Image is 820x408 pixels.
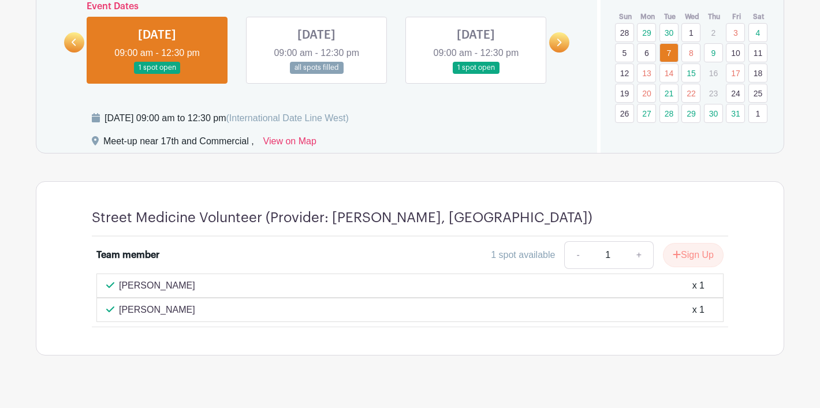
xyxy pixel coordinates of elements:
[96,248,159,262] div: Team member
[659,63,679,83] a: 14
[692,279,705,293] div: x 1
[659,84,679,103] a: 21
[703,11,726,23] th: Thu
[614,11,637,23] th: Sun
[615,43,634,62] a: 5
[681,104,700,123] a: 29
[681,23,700,42] a: 1
[663,243,724,267] button: Sign Up
[748,63,767,83] a: 18
[725,11,748,23] th: Fri
[704,24,723,42] p: 2
[704,43,723,62] a: 9
[564,241,591,269] a: -
[748,104,767,123] a: 1
[726,84,745,103] a: 24
[226,113,348,123] span: (International Date Line West)
[726,43,745,62] a: 10
[659,11,681,23] th: Tue
[659,23,679,42] a: 30
[615,84,634,103] a: 19
[681,63,700,83] a: 15
[615,23,634,42] a: 28
[636,11,659,23] th: Mon
[726,104,745,123] a: 31
[105,111,349,125] div: [DATE] 09:00 am to 12:30 pm
[681,11,703,23] th: Wed
[637,63,656,83] a: 13
[491,248,555,262] div: 1 spot available
[84,1,549,12] h6: Event Dates
[704,84,723,102] p: 23
[681,84,700,103] a: 22
[704,104,723,123] a: 30
[263,134,316,153] a: View on Map
[637,23,656,42] a: 29
[748,84,767,103] a: 25
[692,303,705,317] div: x 1
[748,43,767,62] a: 11
[659,104,679,123] a: 28
[615,63,634,83] a: 12
[119,303,195,317] p: [PERSON_NAME]
[637,84,656,103] a: 20
[748,23,767,42] a: 4
[681,43,700,62] a: 8
[659,43,679,62] a: 7
[615,104,634,123] a: 26
[726,23,745,42] a: 3
[704,64,723,82] p: 16
[92,209,592,226] h4: Street Medicine Volunteer (Provider: [PERSON_NAME], [GEOGRAPHIC_DATA])
[726,63,745,83] a: 17
[119,279,195,293] p: [PERSON_NAME]
[103,134,254,153] div: Meet-up near 17th and Commercial ,
[625,241,654,269] a: +
[748,11,770,23] th: Sat
[637,43,656,62] a: 6
[637,104,656,123] a: 27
